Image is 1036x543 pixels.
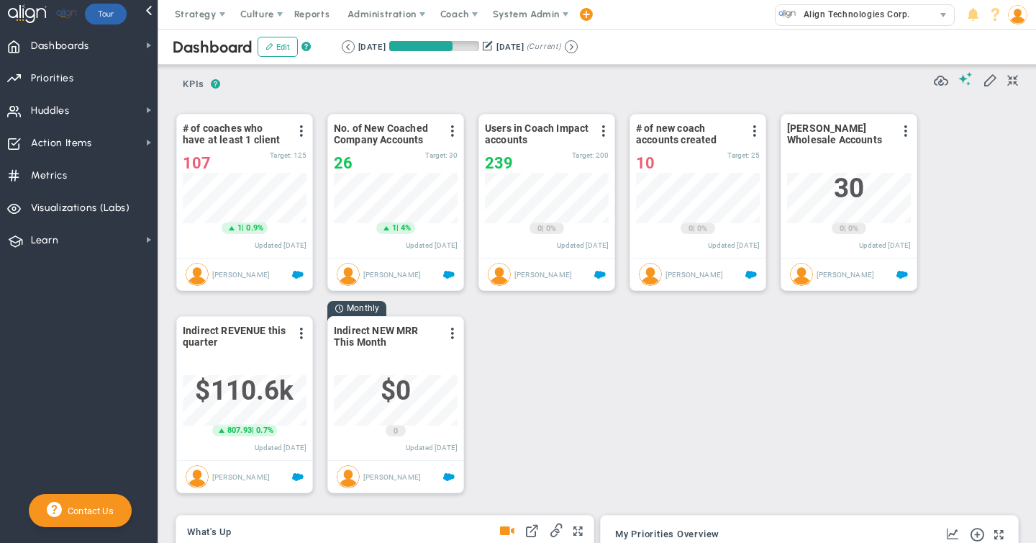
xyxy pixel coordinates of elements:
img: Eugene Terk [186,263,209,286]
span: Dashboards [31,31,89,61]
div: Period Progress: 70% Day 64 of 91 with 27 remaining. [389,41,479,51]
span: Learn [31,225,58,256]
span: Edit My KPIs [983,72,997,86]
span: Coach [440,9,469,19]
div: [DATE] [358,40,386,53]
span: 1 [392,223,396,234]
span: [PERSON_NAME] [212,473,270,481]
span: Updated [DATE] [708,241,760,249]
span: Salesforce Enabled<br ></span>ALL Petra Wholesale Accounts - ET [896,269,908,281]
span: Target: [270,151,291,159]
span: 0.7% [256,426,273,435]
span: [PERSON_NAME] [665,271,723,279]
span: Align Technologies Corp. [796,5,910,24]
span: 125 [294,151,306,159]
span: 1 [237,223,242,234]
span: 0 [537,223,542,235]
span: No. of New Coached Company Accounts [334,122,438,145]
span: [PERSON_NAME] [817,271,874,279]
span: $0 [381,375,411,406]
span: [PERSON_NAME] [363,271,421,279]
span: [PERSON_NAME] [514,271,572,279]
button: KPIs [176,73,211,98]
span: (Current) [527,40,561,53]
span: select [933,5,954,25]
span: Updated [DATE] [406,444,458,452]
span: Target: [572,151,594,159]
span: 239 [485,154,513,172]
span: 0 [394,426,398,437]
span: | [242,223,244,233]
span: Culture [240,9,274,19]
span: # of coaches who have at least 1 client [183,122,287,145]
span: Salesforce Enabled<br ></span>Indirect New ARR This Month - ET [443,472,455,483]
button: My Priorities Overview [615,529,719,541]
span: Salesforce Enabled<br ></span>New Coaches by Quarter [745,269,757,281]
span: My Priorities Overview [615,529,719,539]
span: 0 [840,223,844,235]
img: 50249.Person.photo [1008,5,1027,24]
span: Updated [DATE] [406,241,458,249]
span: | [542,224,544,233]
span: [PERSON_NAME] [212,271,270,279]
span: Strategy [175,9,217,19]
span: | [844,224,846,233]
img: Eugene Terk [639,263,662,286]
span: Suggestions (AI Feature) [958,72,973,86]
img: Eugene Terk [790,263,813,286]
img: Eugene Terk [337,263,360,286]
img: Eugene Terk [488,263,511,286]
span: 807.93 [227,425,252,436]
span: # of new coach accounts created [636,122,740,145]
span: Priorities [31,63,74,94]
span: Indirect REVENUE this quarter [183,325,287,348]
span: Refresh Data [934,71,948,86]
span: 25 [751,151,760,159]
span: Target: [727,151,749,159]
span: Updated [DATE] [255,241,306,249]
span: 0% [546,224,556,233]
span: 30 [449,151,458,159]
span: Dashboard [173,37,253,57]
span: Salesforce Enabled<br ></span>New Paid Coached Cos in Current Quarter [443,269,455,281]
span: 107 [183,154,211,172]
span: Huddles [31,96,70,126]
span: Contact Us [62,506,114,516]
span: Indirect NEW MRR This Month [334,325,438,348]
span: KPIs [176,73,211,96]
span: | [693,224,695,233]
span: 4% [401,223,411,233]
span: | [252,426,254,435]
span: Administration [347,9,416,19]
button: What's Up [187,527,232,539]
button: Go to previous period [342,40,355,53]
span: Action Items [31,128,92,158]
span: 26 [334,154,353,172]
button: Go to next period [565,40,578,53]
span: 30 [834,173,864,204]
span: | [396,223,399,233]
span: 0.9% [246,223,263,233]
div: [DATE] [496,40,524,53]
span: What's Up [187,527,232,537]
span: Updated [DATE] [557,241,609,249]
span: [PERSON_NAME] [363,473,421,481]
span: $110,598.4 [195,375,294,406]
span: Salesforce Enabled<br ></span> [594,269,606,281]
span: 200 [596,151,609,159]
span: 0% [848,224,858,233]
img: Eugene Terk [186,465,209,488]
span: 10 [636,154,655,172]
span: Salesforce Enabled<br ></span>Indirect Revenue - This Quarter - TO DAT [292,472,304,483]
img: Eugene Terk [337,465,360,488]
img: 10991.Company.photo [778,5,796,23]
span: Users in Coach Impact accounts [485,122,589,145]
span: [PERSON_NAME] Wholesale Accounts [787,122,891,145]
span: Updated [DATE] [859,241,911,249]
span: Visualizations (Labs) [31,193,130,223]
span: Updated [DATE] [255,444,306,452]
span: Target: [425,151,447,159]
span: Metrics [31,161,68,191]
span: System Admin [493,9,560,19]
span: Salesforce Enabled<br ></span>VIP Coaches [292,269,304,281]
